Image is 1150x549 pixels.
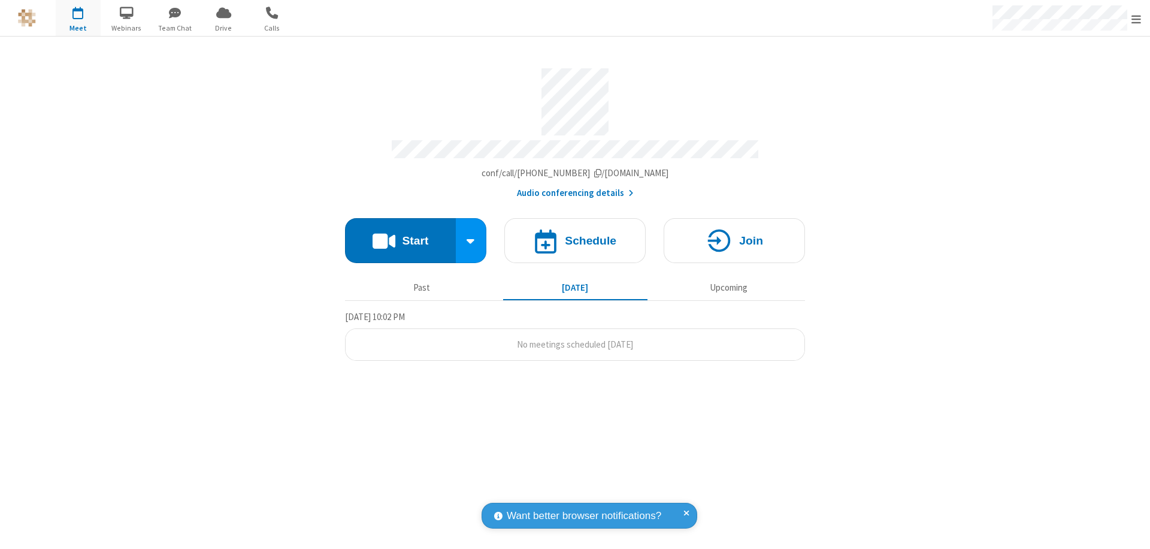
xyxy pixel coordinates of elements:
[517,186,634,200] button: Audio conferencing details
[201,23,246,34] span: Drive
[250,23,295,34] span: Calls
[739,235,763,246] h4: Join
[56,23,101,34] span: Meet
[345,311,405,322] span: [DATE] 10:02 PM
[482,167,669,180] button: Copy my meeting room linkCopy my meeting room link
[350,276,494,299] button: Past
[402,235,428,246] h4: Start
[664,218,805,263] button: Join
[18,9,36,27] img: QA Selenium DO NOT DELETE OR CHANGE
[656,276,801,299] button: Upcoming
[504,218,646,263] button: Schedule
[153,23,198,34] span: Team Chat
[345,310,805,361] section: Today's Meetings
[507,508,661,524] span: Want better browser notifications?
[345,218,456,263] button: Start
[503,276,647,299] button: [DATE]
[456,218,487,263] div: Start conference options
[565,235,616,246] h4: Schedule
[345,59,805,200] section: Account details
[517,339,633,350] span: No meetings scheduled [DATE]
[482,167,669,179] span: Copy my meeting room link
[104,23,149,34] span: Webinars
